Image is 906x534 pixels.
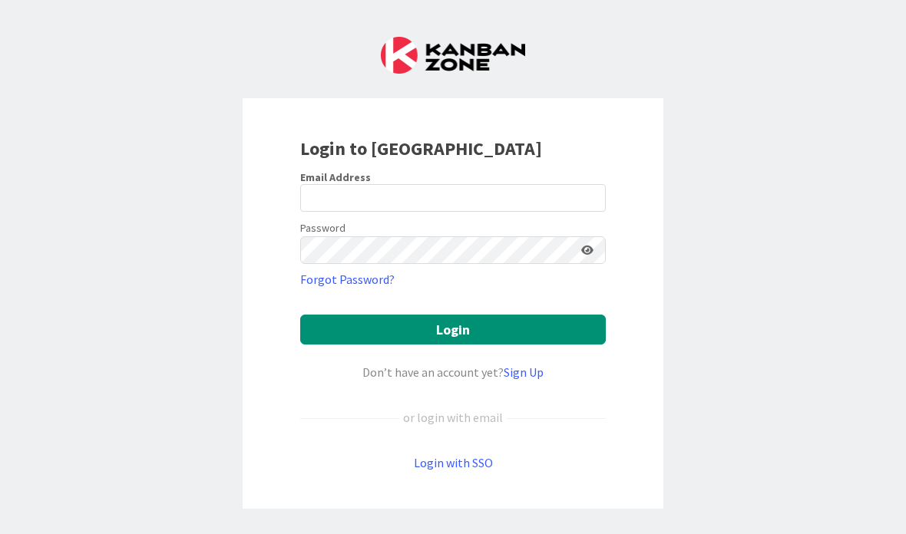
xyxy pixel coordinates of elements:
label: Email Address [300,170,371,184]
a: Forgot Password? [300,270,395,288]
div: Don’t have an account yet? [300,363,606,381]
a: Sign Up [504,364,544,380]
a: Login with SSO [414,455,493,470]
div: or login with email [399,408,507,427]
b: Login to [GEOGRAPHIC_DATA] [300,137,542,160]
label: Password [300,220,346,236]
button: Login [300,315,606,344]
img: Kanban Zone [381,37,525,74]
